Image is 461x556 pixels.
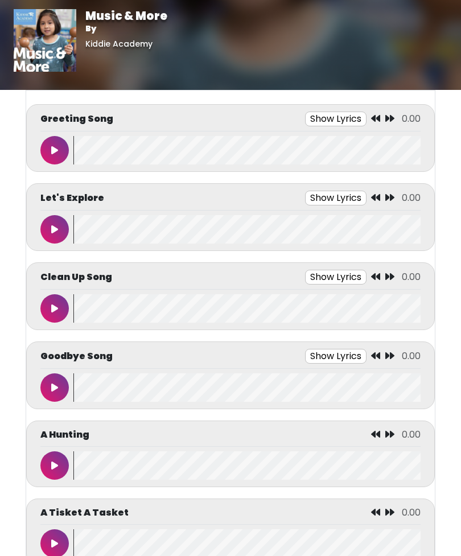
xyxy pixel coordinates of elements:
span: 0.00 [402,349,421,363]
p: Greeting Song [40,112,113,126]
img: 01vrkzCYTteBT1eqlInO [14,9,76,72]
button: Show Lyrics [305,191,367,205]
p: A Hunting [40,428,89,442]
h1: Music & More [85,9,167,23]
span: 0.00 [402,270,421,283]
p: By [85,23,167,35]
span: 0.00 [402,506,421,519]
button: Show Lyrics [305,112,367,126]
p: A Tisket A Tasket [40,506,129,520]
span: 0.00 [402,191,421,204]
button: Show Lyrics [305,270,367,285]
span: 0.00 [402,428,421,441]
button: Show Lyrics [305,349,367,364]
p: Clean Up Song [40,270,112,284]
p: Let's Explore [40,191,104,205]
p: Goodbye Song [40,349,113,363]
h6: Kiddie Academy [85,39,167,49]
span: 0.00 [402,112,421,125]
